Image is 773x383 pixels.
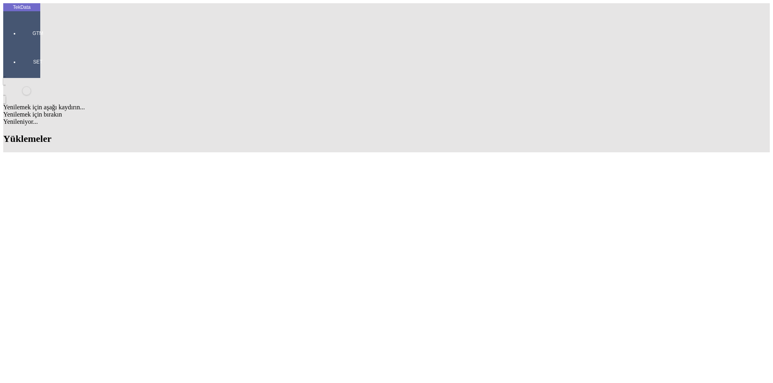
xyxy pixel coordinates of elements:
[3,4,40,10] div: TekData
[3,104,770,111] div: Yenilemek için aşağı kaydırın...
[26,59,50,65] span: SET
[3,111,770,118] div: Yenilemek için bırakın
[3,133,770,144] h2: Yüklemeler
[26,30,50,37] span: GTM
[3,118,770,125] div: Yenileniyor...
